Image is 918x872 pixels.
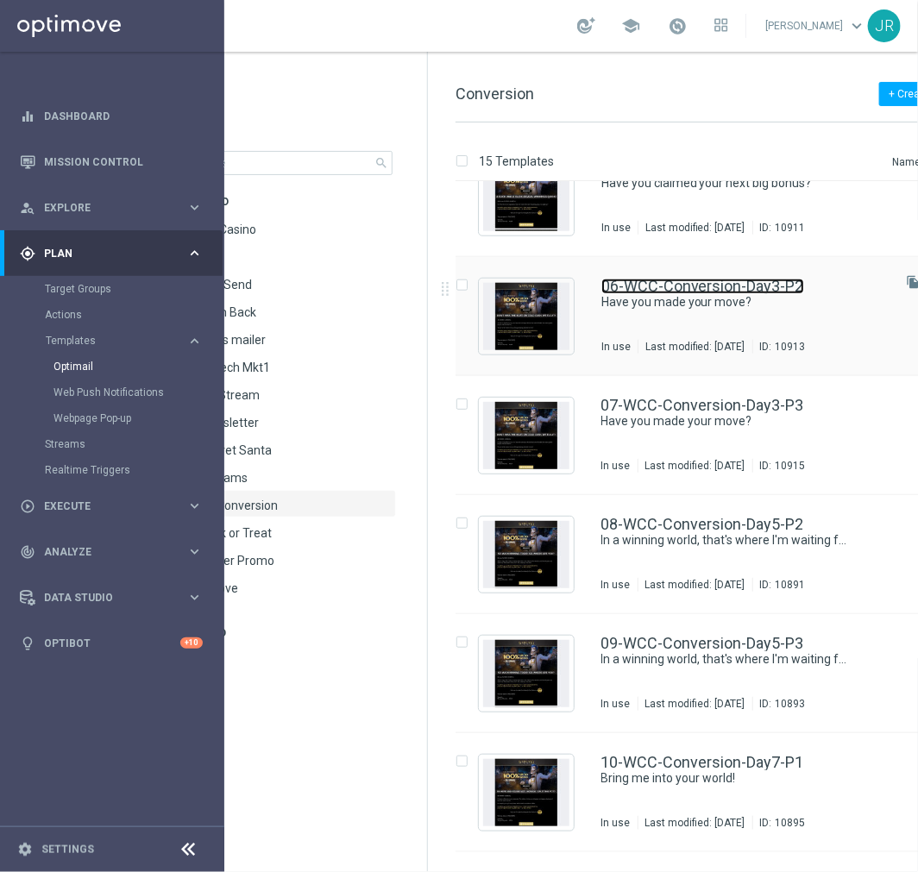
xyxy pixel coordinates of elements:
div: ID: [752,459,806,473]
div: Last modified: [DATE] [638,221,752,235]
div: 10893 [776,697,806,711]
span: cross mailer [199,332,266,348]
button: person_search Explore keyboard_arrow_right [19,201,204,215]
div: In a winning world, that's where I'm waiting for you! [601,532,888,549]
img: 10891.jpeg [483,521,569,588]
i: keyboard_arrow_right [186,543,203,560]
div: 10915 [776,459,806,473]
div: Templates [46,336,186,346]
img: 10913.jpeg [483,283,569,350]
i: lightbulb [20,636,35,651]
button: gps_fixed Plan keyboard_arrow_right [19,247,204,260]
p: 15 Templates [479,154,554,169]
span: IG Tech Mkt1 [200,360,270,375]
img: 10911.jpeg [483,164,569,231]
input: Search Template [129,151,393,175]
div: 10911 [776,221,806,235]
div: Mission Control [20,139,203,185]
a: Streams [45,437,179,451]
div: +10 [180,637,203,649]
div: Last modified: [DATE] [638,459,752,473]
div: 10891 [776,578,806,592]
div: Last modified: [DATE] [638,697,752,711]
a: Actions [45,308,179,322]
span: school [621,16,640,35]
a: 06-WCC-Conversion-Day3-P2 [601,279,804,294]
h1: Optimail [129,79,393,107]
span: Plan [44,248,186,259]
div: Last modified: [DATE] [638,340,752,354]
button: lightbulb Optibot +10 [19,637,204,650]
a: Target Groups [45,282,179,296]
div: ID: [752,221,806,235]
div: Have you made your move? [601,294,888,311]
span: Newsletter [199,415,259,430]
i: track_changes [20,544,35,560]
div: Optibot [20,620,203,666]
div: ID: [752,697,806,711]
span: ND Stream [200,387,260,403]
img: 10895.jpeg [483,759,569,826]
div: In use [601,697,631,711]
button: Data Studio keyboard_arrow_right [19,591,204,605]
i: equalizer [20,109,35,124]
div: play_circle_outline Execute keyboard_arrow_right [19,499,204,513]
div: Analyze [20,544,186,560]
a: Web Push Notifications [53,386,179,399]
div: In use [601,459,631,473]
span: Conversion [456,85,534,103]
span: Conversion [217,498,278,513]
div: Last modified: [DATE] [638,578,752,592]
div: Actions [45,302,223,328]
span: Explore [44,203,186,213]
button: equalizer Dashboard [19,110,204,123]
i: play_circle_outline [20,499,35,514]
div: In use [601,221,631,235]
a: Mission Control [44,139,203,185]
a: In a winning world, that's where I'm waiting for you! [601,651,848,668]
a: 08-WCC-Conversion-Day5-P2 [601,517,804,532]
span: Winter Promo [199,553,274,568]
div: Bring me into your world! [601,770,888,787]
a: Have you claimed your next big bonus? [601,175,848,191]
div: Explore [20,200,186,216]
div: In use [601,340,631,354]
i: gps_fixed [20,246,35,261]
div: Target Groups [45,276,223,302]
div: Web Push Notifications [53,380,223,405]
div: Realtime Triggers [45,457,223,483]
i: keyboard_arrow_right [186,245,203,261]
div: Execute [20,499,186,514]
div: ID: [752,816,806,830]
img: 10893.jpeg [483,640,569,707]
div: Optimail [53,354,223,380]
div: In a winning world, that's where I'm waiting for you! [601,651,888,668]
a: Bring me into your world! [601,770,848,787]
a: Settings [41,844,94,855]
div: Webpage Pop-up [53,405,223,431]
a: Realtime Triggers [45,463,179,477]
button: Mission Control [19,155,204,169]
a: Have you made your move? [601,294,848,311]
span: search [374,156,388,170]
div: Plan [20,246,186,261]
span: Templates [46,336,169,346]
a: Webpage Pop-up [53,411,179,425]
a: 07-WCC-Conversion-Day3-P3 [601,398,804,413]
span: Execute [44,501,186,511]
span: Data Studio [44,593,186,603]
i: keyboard_arrow_right [186,333,203,349]
div: Last modified: [DATE] [638,816,752,830]
div: ID: [752,578,806,592]
div: Dashboard [20,93,203,139]
div: In use [601,578,631,592]
i: person_search [20,200,35,216]
div: Templates [45,328,223,431]
a: 09-WCC-Conversion-Day5-P3 [601,636,804,651]
a: Optibot [44,620,180,666]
